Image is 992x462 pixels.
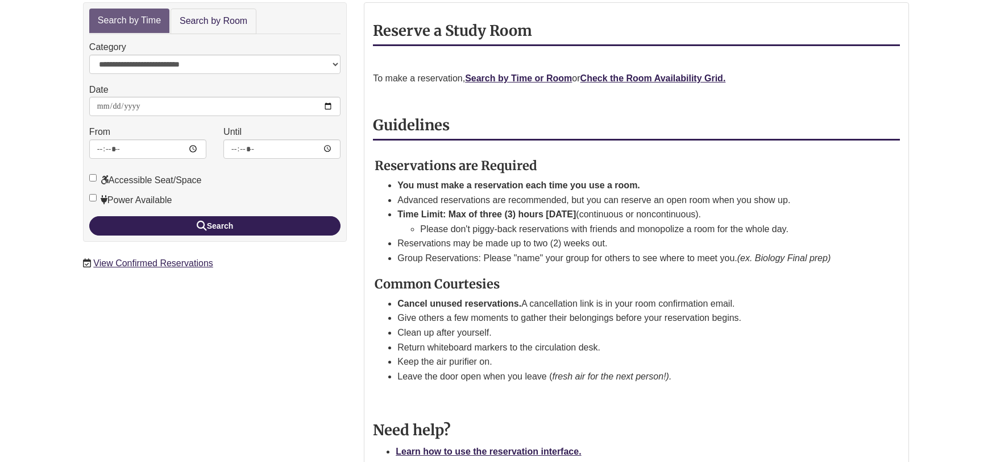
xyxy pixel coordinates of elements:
button: Search [89,216,341,236]
li: Please don't piggy-back reservations with friends and monopolize a room for the whole day. [420,222,873,237]
li: Return whiteboard markers to the circulation desk. [397,340,873,355]
strong: Cancel unused reservations. [397,299,521,308]
label: Category [89,40,126,55]
li: Reservations may be made up to two (2) weeks out. [397,236,873,251]
li: Leave the door open when you leave ( [397,369,873,384]
p: To make a reservation, or [373,71,900,86]
li: Advanced reservations are recommended, but you can reserve an open room when you show up. [397,193,873,208]
a: Search by Room [171,9,256,34]
em: (ex. Biology Final prep) [737,253,831,263]
strong: Reserve a Study Room [373,22,532,40]
li: Give others a few moments to gather their belongings before your reservation begins. [397,311,873,325]
li: Keep the air purifier on. [397,354,873,369]
strong: Guidelines [373,116,450,134]
label: Date [89,82,109,97]
strong: You must make a reservation each time you use a room. [397,180,640,190]
li: Group Reservations: Please "name" your group for others to see where to meet you. [397,251,873,266]
strong: Reservations are Required [375,158,537,174]
a: Search by Time or Room [465,73,572,83]
a: Search by Time [89,9,169,33]
strong: Time Limit: Max of three (3) hours [DATE] [397,209,576,219]
a: View Confirmed Reservations [93,258,213,268]
label: Until [223,125,242,139]
li: (continuous or noncontinuous). [397,207,873,236]
strong: Common Courtesies [375,276,500,292]
li: A cancellation link is in your room confirmation email. [397,296,873,311]
em: fresh air for the next person!). [552,372,671,381]
label: Power Available [89,193,172,208]
label: Accessible Seat/Space [89,173,202,188]
input: Accessible Seat/Space [89,174,97,181]
li: Clean up after yourself. [397,325,873,340]
input: Power Available [89,194,97,201]
label: From [89,125,110,139]
a: Learn how to use the reservation interface. [396,447,581,456]
a: Check the Room Availability Grid. [580,73,726,83]
strong: Need help? [373,421,451,439]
